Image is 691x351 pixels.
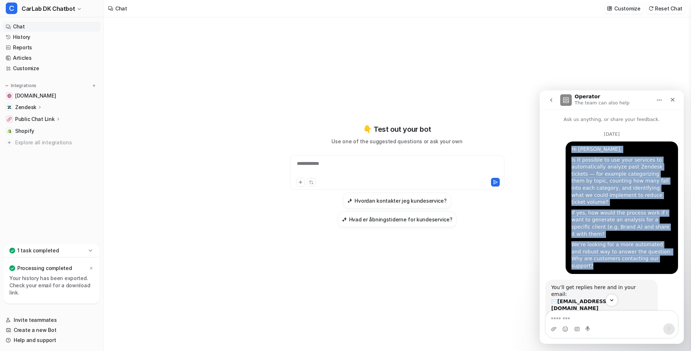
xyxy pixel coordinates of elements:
[3,126,101,136] a: ShopifyShopify
[7,105,12,109] img: Zendesk
[6,221,138,233] textarea: Message…
[3,315,101,325] a: Invite teammates
[11,83,36,89] p: Integrations
[3,82,39,89] button: Integrations
[7,117,12,121] img: Public Chat Link
[7,129,12,133] img: Shopify
[4,83,9,88] img: expand menu
[331,138,462,145] p: Use one of the suggested questions or ask your own
[3,335,101,345] a: Help and support
[7,94,12,98] img: www.carlab.dk
[646,3,685,14] button: Reset Chat
[648,6,654,11] img: reset
[15,116,55,123] p: Public Chat Link
[343,193,451,208] button: Hvordan kontakter jeg kundeservice?Hvordan kontakter jeg kundeservice?
[3,325,101,335] a: Create a new Bot
[605,3,643,14] button: Customize
[6,189,118,244] div: You’ll get replies here and in your email:✉️[EMAIL_ADDRESS][DOMAIN_NAME]Our usual reply time🕒
[3,91,101,101] a: www.carlab.dk[DOMAIN_NAME]
[6,189,138,257] div: Operator says…
[9,275,94,296] p: Your history has been exported. Check your email for a download link.
[15,92,56,99] span: [DOMAIN_NAME]
[338,211,457,227] button: Hvad er åbningstiderne for kundeservice?Hvad er åbningstiderne for kundeservice?
[3,53,101,63] a: Articles
[607,6,612,11] img: customize
[15,137,98,148] span: Explore all integrations
[363,124,431,135] p: 👇 Test out your bot
[3,22,101,32] a: Chat
[3,63,101,73] a: Customize
[614,5,640,12] p: Customize
[124,233,135,244] button: Send a message…
[540,90,684,344] iframe: Intercom live chat
[3,32,101,42] a: History
[23,236,28,242] button: Emoji picker
[12,194,112,222] div: You’ll get replies here and in your email: ✉️
[342,217,347,222] img: Hvad er åbningstiderne for kundeservice?
[6,3,17,14] span: C
[15,127,34,135] span: Shopify
[92,83,97,88] img: menu_add.svg
[66,204,78,216] button: Scroll to bottom
[17,247,59,254] p: 1 task completed
[11,236,17,242] button: Upload attachment
[17,265,72,272] p: Processing completed
[34,236,40,242] button: Gif picker
[46,236,52,242] button: Start recording
[115,5,127,12] div: Chat
[355,197,446,204] h3: Hvordan kontakter jeg kundeservice?
[15,104,36,111] p: Zendesk
[3,138,101,148] a: Explore all integrations
[349,216,453,223] h3: Hvad er åbningstiderne for kundeservice?
[347,198,352,203] img: Hvordan kontakter jeg kundeservice?
[3,42,101,53] a: Reports
[6,139,13,146] img: explore all integrations
[22,4,75,14] span: CarLab DK Chatbot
